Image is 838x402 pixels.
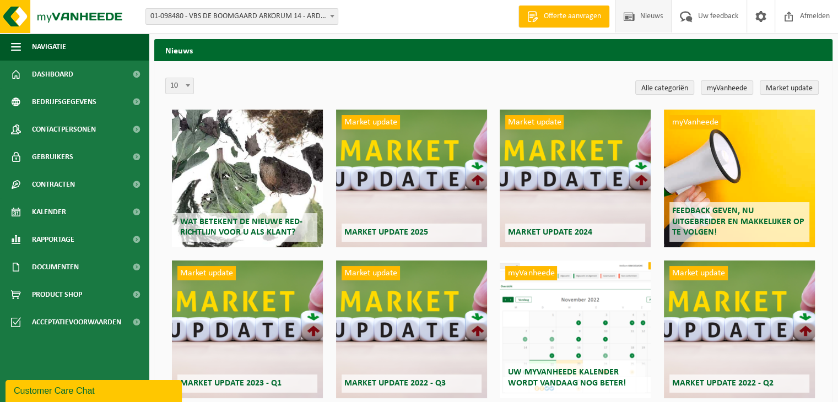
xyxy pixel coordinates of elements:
span: 01-098480 - VBS DE BOOMGAARD ARKORUM 14 - ARDOOIE [146,9,338,24]
a: Alle categoriën [635,80,694,95]
span: Gebruikers [32,143,73,171]
span: Contracten [32,171,75,198]
iframe: chat widget [6,378,184,402]
span: 01-098480 - VBS DE BOOMGAARD ARKORUM 14 - ARDOOIE [145,8,338,25]
a: Market update [760,80,819,95]
a: Market update Market update 2022 - Q2 [664,260,815,398]
span: Market update [177,266,236,280]
span: Market update 2022 - Q2 [672,379,774,388]
span: Market update [505,115,564,129]
span: Rapportage [32,226,74,253]
span: 10 [165,78,194,94]
span: Market update 2022 - Q3 [344,379,446,388]
span: 10 [166,78,193,94]
span: Bedrijfsgegevens [32,88,96,116]
span: Market update [669,266,728,280]
span: Documenten [32,253,79,281]
span: Product Shop [32,281,82,308]
a: Offerte aanvragen [518,6,609,28]
span: Market update [342,115,400,129]
a: myVanheede [701,80,753,95]
span: Wat betekent de nieuwe RED-richtlijn voor u als klant? [180,218,302,237]
h2: Nieuws [154,39,832,61]
span: Navigatie [32,33,66,61]
span: myVanheede [505,266,557,280]
span: Offerte aanvragen [541,11,604,22]
a: Market update Market update 2025 [336,110,487,247]
span: Market update 2023 - Q1 [180,379,282,388]
span: Kalender [32,198,66,226]
a: Market update Market update 2022 - Q3 [336,260,487,398]
span: Market update 2025 [344,228,428,237]
a: myVanheede Feedback geven, nu uitgebreider en makkelijker op te volgen! [664,110,815,247]
span: myVanheede [669,115,721,129]
span: Feedback geven, nu uitgebreider en makkelijker op te volgen! [672,207,804,236]
a: myVanheede Uw myVanheede kalender wordt vandaag nog beter! [500,260,651,398]
span: Market update 2024 [508,228,592,237]
span: Uw myVanheede kalender wordt vandaag nog beter! [508,368,625,387]
a: Market update Market update 2023 - Q1 [172,260,323,398]
span: Contactpersonen [32,116,96,143]
a: Wat betekent de nieuwe RED-richtlijn voor u als klant? [172,110,323,247]
a: Market update Market update 2024 [500,110,651,247]
span: Dashboard [32,61,73,88]
span: Market update [342,266,400,280]
span: Acceptatievoorwaarden [32,308,121,336]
